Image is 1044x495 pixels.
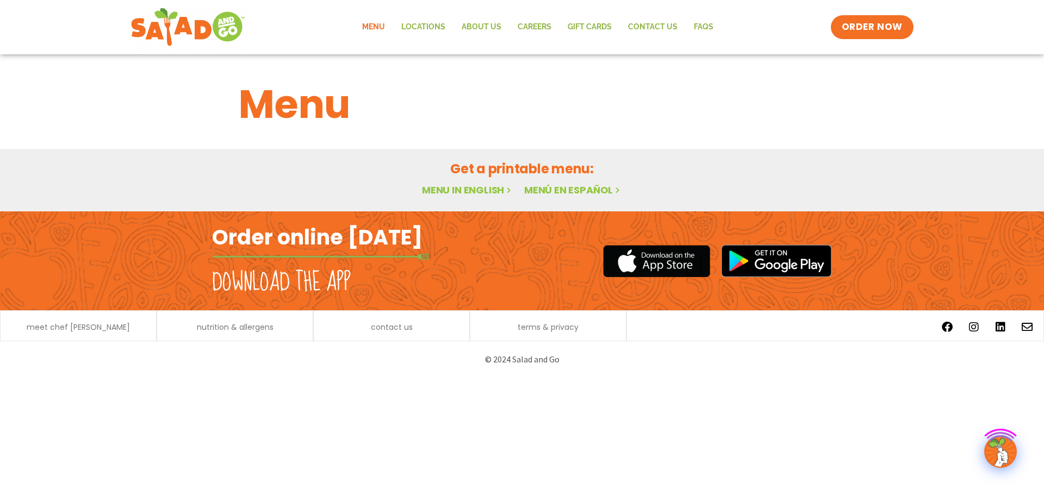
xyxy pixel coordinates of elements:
a: contact us [371,323,413,331]
h2: Download the app [212,267,351,298]
nav: Menu [354,15,722,40]
p: © 2024 Salad and Go [217,352,826,367]
a: terms & privacy [518,323,579,331]
a: meet chef [PERSON_NAME] [27,323,130,331]
a: FAQs [686,15,722,40]
a: Locations [393,15,453,40]
a: Menu [354,15,393,40]
span: ORDER NOW [842,21,903,34]
img: fork [212,254,430,260]
a: ORDER NOW [831,15,913,39]
img: google_play [721,245,832,277]
img: new-SAG-logo-768×292 [130,5,245,49]
a: Menú en español [524,183,622,197]
a: Contact Us [620,15,686,40]
h1: Menu [239,75,805,134]
h2: Order online [DATE] [212,224,422,250]
h2: Get a printable menu: [239,159,805,178]
a: GIFT CARDS [560,15,620,40]
a: Careers [509,15,560,40]
a: nutrition & allergens [197,323,274,331]
img: appstore [603,243,710,279]
a: About Us [453,15,509,40]
a: Menu in English [422,183,513,197]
